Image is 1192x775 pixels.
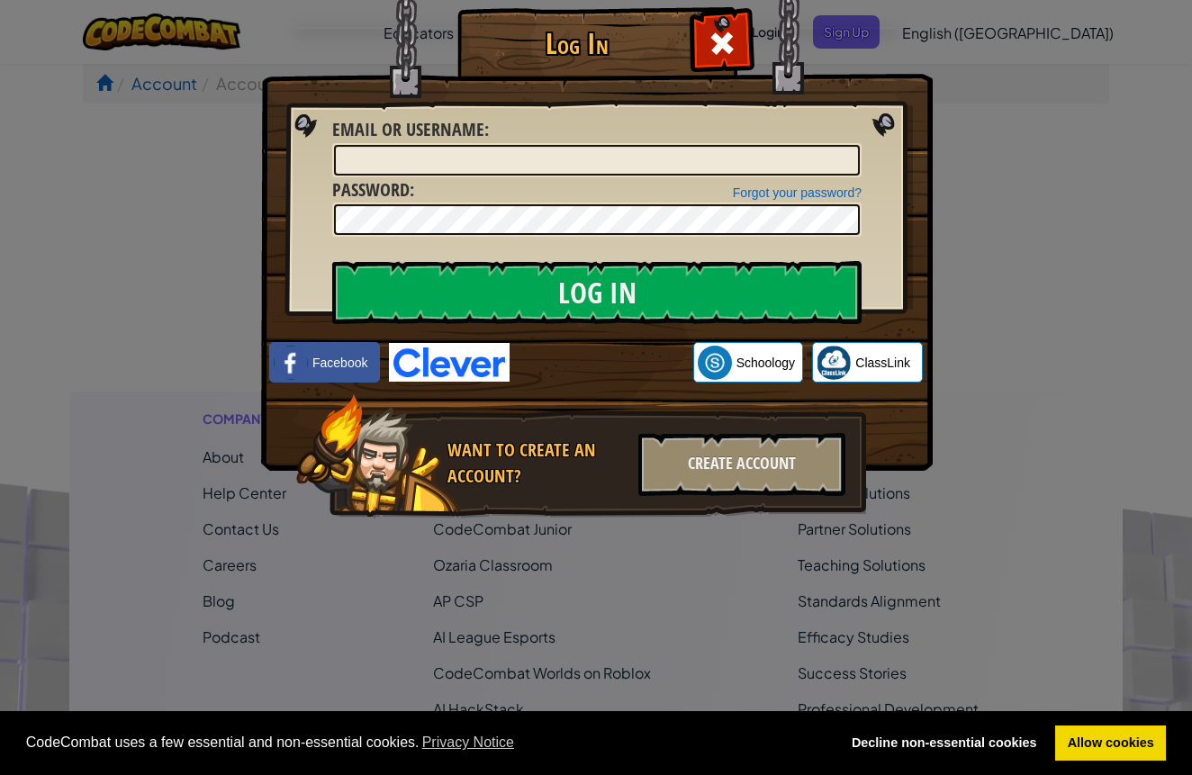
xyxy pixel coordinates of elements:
img: classlink-logo-small.png [817,346,851,380]
iframe: Sign in with Google Button [510,343,693,383]
span: Email or Username [332,117,484,141]
div: Want to create an account? [447,437,628,489]
span: ClassLink [855,354,910,372]
img: clever-logo-blue.png [389,343,510,382]
a: allow cookies [1055,725,1166,761]
a: deny cookies [839,725,1049,761]
div: Sign in with Google. Opens in new tab [519,343,684,383]
div: Create Account [638,433,845,496]
input: Log In [332,261,862,324]
label: : [332,117,489,143]
span: Schoology [736,354,795,372]
a: Forgot your password? [733,185,862,200]
span: CodeCombat uses a few essential and non-essential cookies. [26,729,826,756]
span: Facebook [312,354,367,372]
img: schoology.png [698,346,732,380]
h1: Log In [462,28,691,59]
iframe: Sign in with Google Dialogue [822,18,1174,265]
span: Password [332,177,410,202]
a: learn more about cookies [420,729,518,756]
img: facebook_small.png [274,346,308,380]
label: : [332,177,414,203]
